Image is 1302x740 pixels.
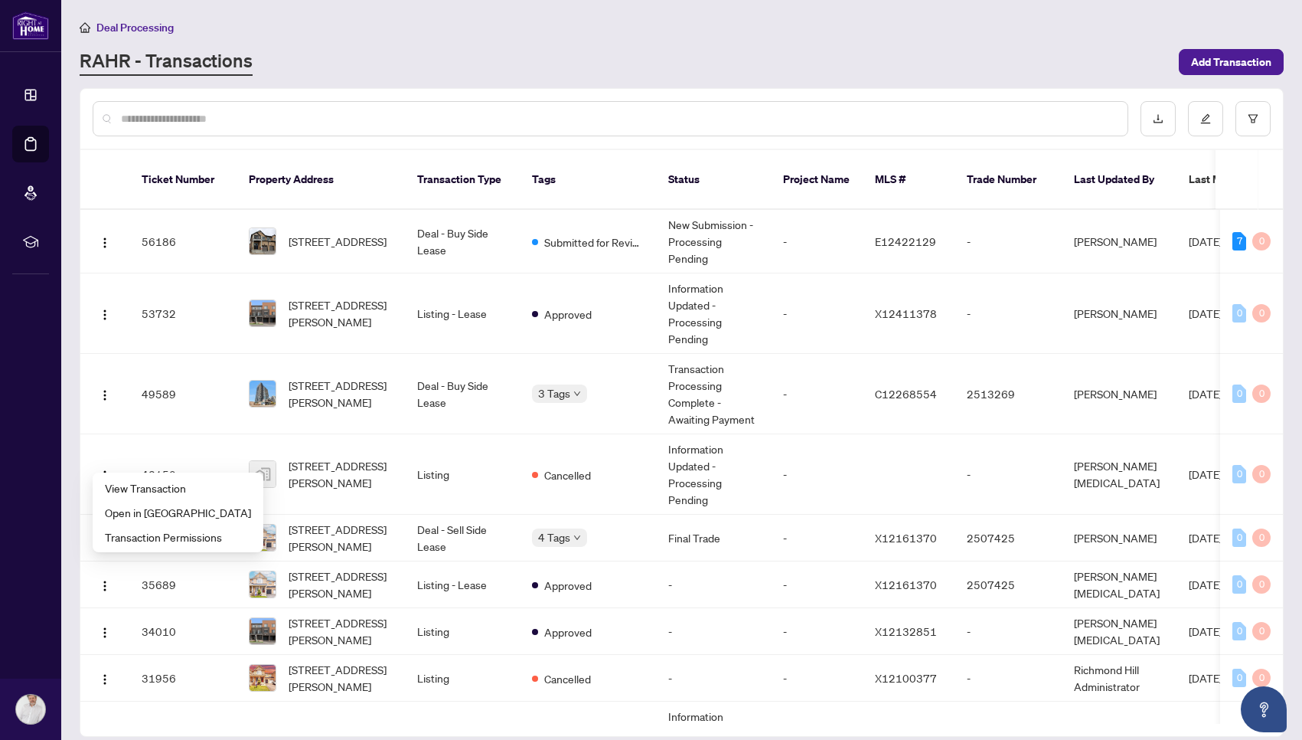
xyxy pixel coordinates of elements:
span: [DATE] [1189,306,1222,320]
td: 2507425 [954,515,1062,562]
button: Logo [93,619,117,643]
td: - [771,562,863,608]
td: - [771,354,863,434]
td: Richmond Hill Administrator [1062,655,1176,702]
span: Transaction Permissions [105,529,251,545]
button: Open asap [1241,686,1287,732]
td: - [771,210,863,273]
button: Logo [93,666,117,690]
span: [DATE] [1189,531,1222,545]
span: Approved [544,306,592,323]
button: edit [1188,101,1223,136]
td: Listing [405,655,520,702]
img: thumbnail-img [250,665,276,691]
span: [STREET_ADDRESS][PERSON_NAME] [289,457,393,491]
span: 4 Tags [538,529,570,546]
span: down [573,390,581,398]
td: Listing - Lease [405,273,520,354]
span: [DATE] [1189,671,1222,685]
span: [STREET_ADDRESS][PERSON_NAME] [289,661,393,695]
div: 0 [1232,529,1246,547]
td: Listing - Lease [405,562,520,608]
img: Profile Icon [16,695,45,724]
span: Open in [GEOGRAPHIC_DATA] [105,504,251,521]
button: Logo [93,381,117,406]
td: [PERSON_NAME][MEDICAL_DATA] [1062,608,1176,655]
th: MLS # [863,150,954,210]
td: Information Updated - Processing Pending [656,273,771,354]
span: filter [1248,113,1258,124]
span: X12100377 [875,671,937,685]
div: 0 [1232,575,1246,594]
img: thumbnail-img [250,571,276,598]
span: Submitted for Review [544,234,644,250]
span: X12161370 [875,531,937,545]
button: filter [1235,101,1271,136]
img: thumbnail-img [250,618,276,644]
span: [STREET_ADDRESS] [289,233,387,250]
img: thumbnail-img [250,461,276,487]
td: - [771,515,863,562]
span: [DATE] [1189,467,1222,481]
td: 2513269 [954,354,1062,434]
td: - [656,562,771,608]
span: C12268554 [875,387,937,401]
td: 43150 [129,434,237,515]
span: [STREET_ADDRESS][PERSON_NAME] [289,614,393,648]
td: Information Updated - Processing Pending [656,434,771,515]
td: - [771,273,863,354]
span: home [80,22,90,33]
td: Final Trade [656,515,771,562]
td: Listing [405,608,520,655]
div: 0 [1252,304,1271,323]
a: RAHR - Transactions [80,48,253,76]
span: [STREET_ADDRESS][PERSON_NAME] [289,296,393,330]
span: Cancelled [544,467,591,483]
div: 0 [1252,232,1271,250]
th: Transaction Type [405,150,520,210]
img: logo [12,11,49,40]
td: - [771,434,863,515]
td: - [656,608,771,655]
td: - [954,608,1062,655]
span: [DATE] [1189,387,1222,401]
span: [STREET_ADDRESS][PERSON_NAME] [289,568,393,601]
span: [DATE] [1189,578,1222,591]
img: Logo [99,389,111,401]
div: 0 [1252,465,1271,483]
button: download [1140,101,1176,136]
div: 0 [1232,465,1246,483]
td: [PERSON_NAME] [1062,354,1176,434]
td: [PERSON_NAME][MEDICAL_DATA] [1062,562,1176,608]
div: 0 [1252,622,1271,640]
td: - [954,210,1062,273]
td: - [656,655,771,702]
td: Deal - Buy Side Lease [405,210,520,273]
div: 7 [1232,232,1246,250]
img: thumbnail-img [250,381,276,407]
span: [STREET_ADDRESS][PERSON_NAME] [289,377,393,411]
td: - [954,434,1062,515]
img: Logo [99,237,111,249]
img: Logo [99,470,111,482]
td: - [954,273,1062,354]
div: 0 [1232,622,1246,640]
span: [STREET_ADDRESS][PERSON_NAME] [289,521,393,555]
td: Deal - Sell Side Lease [405,515,520,562]
td: Listing [405,434,520,515]
td: - [771,608,863,655]
span: X12161370 [875,578,937,591]
span: X12132851 [875,624,937,638]
th: Status [656,150,771,210]
span: edit [1200,113,1211,124]
th: Ticket Number [129,150,237,210]
td: 49589 [129,354,237,434]
span: download [1153,113,1163,124]
th: Last Updated By [1062,150,1176,210]
td: 31956 [129,655,237,702]
img: Logo [99,580,111,592]
div: 0 [1252,575,1271,594]
td: [PERSON_NAME] [1062,210,1176,273]
img: Logo [99,309,111,321]
span: Add Transaction [1191,50,1271,74]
